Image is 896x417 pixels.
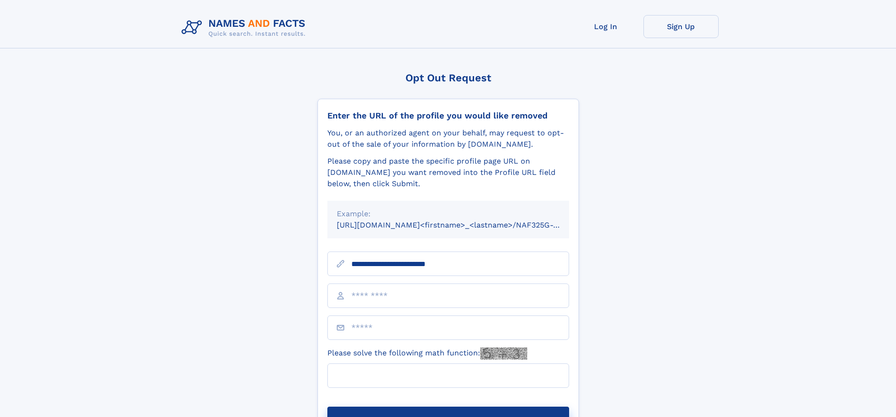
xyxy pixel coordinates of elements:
img: Logo Names and Facts [178,15,313,40]
div: Enter the URL of the profile you would like removed [327,110,569,121]
a: Sign Up [643,15,719,38]
small: [URL][DOMAIN_NAME]<firstname>_<lastname>/NAF325G-xxxxxxxx [337,220,587,229]
a: Log In [568,15,643,38]
div: Example: [337,208,560,220]
div: Please copy and paste the specific profile page URL on [DOMAIN_NAME] you want removed into the Pr... [327,156,569,189]
div: Opt Out Request [317,72,579,84]
label: Please solve the following math function: [327,347,527,360]
div: You, or an authorized agent on your behalf, may request to opt-out of the sale of your informatio... [327,127,569,150]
